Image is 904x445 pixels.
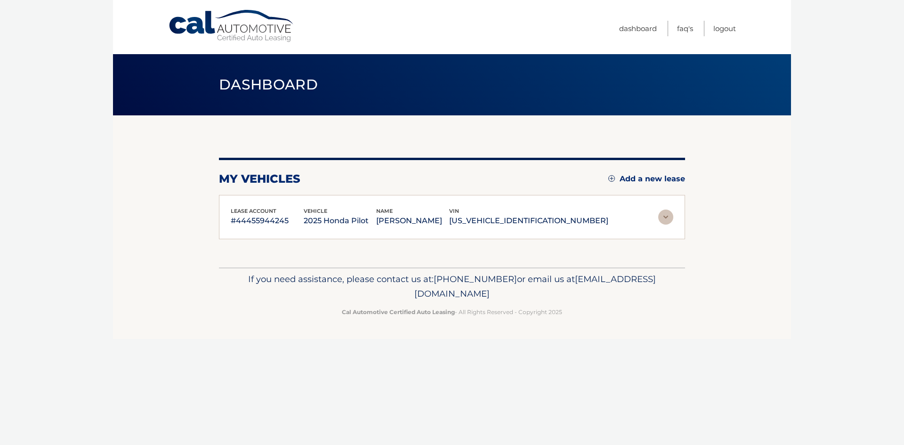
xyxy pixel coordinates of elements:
a: FAQ's [677,21,693,36]
img: add.svg [608,175,615,182]
a: Logout [713,21,736,36]
p: [PERSON_NAME] [376,214,449,227]
span: [PHONE_NUMBER] [434,274,517,284]
h2: my vehicles [219,172,300,186]
p: [US_VEHICLE_IDENTIFICATION_NUMBER] [449,214,608,227]
span: vehicle [304,208,327,214]
a: Add a new lease [608,174,685,184]
span: name [376,208,393,214]
p: - All Rights Reserved - Copyright 2025 [225,307,679,317]
a: Cal Automotive [168,9,295,43]
a: Dashboard [619,21,657,36]
strong: Cal Automotive Certified Auto Leasing [342,308,455,316]
span: vin [449,208,459,214]
p: If you need assistance, please contact us at: or email us at [225,272,679,302]
span: lease account [231,208,276,214]
p: 2025 Honda Pilot [304,214,377,227]
p: #44455944245 [231,214,304,227]
img: accordion-rest.svg [658,210,673,225]
span: Dashboard [219,76,318,93]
